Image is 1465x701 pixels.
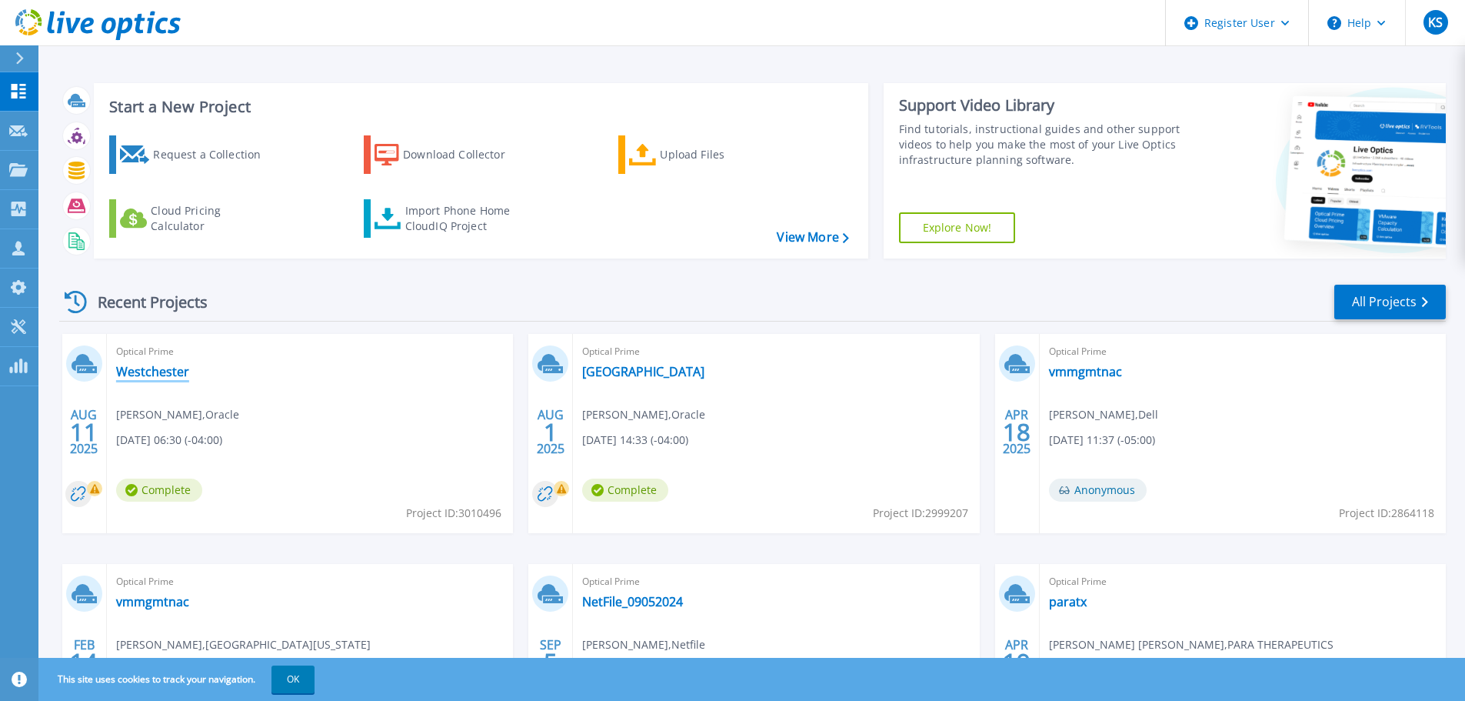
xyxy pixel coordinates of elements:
[1334,285,1446,319] a: All Projects
[544,656,558,669] span: 5
[582,479,668,502] span: Complete
[544,426,558,439] span: 1
[582,406,705,423] span: [PERSON_NAME] , Oracle
[116,636,371,653] span: [PERSON_NAME] , [GEOGRAPHIC_DATA][US_STATE]
[899,122,1186,168] div: Find tutorials, instructional guides and other support videos to help you make the most of your L...
[582,594,683,609] a: NetFile_09052024
[406,505,501,522] span: Project ID: 3010496
[151,203,274,234] div: Cloud Pricing Calculator
[1049,636,1333,653] span: [PERSON_NAME] [PERSON_NAME] , PARA THERAPEUTICS
[59,283,228,321] div: Recent Projects
[1428,16,1443,28] span: KS
[582,573,970,590] span: Optical Prime
[42,666,315,693] span: This site uses cookies to track your navigation.
[618,135,790,174] a: Upload Files
[1049,343,1437,360] span: Optical Prime
[536,634,565,690] div: SEP 2024
[405,203,525,234] div: Import Phone Home CloudIQ Project
[69,404,98,460] div: AUG 2025
[582,364,704,379] a: [GEOGRAPHIC_DATA]
[116,573,504,590] span: Optical Prime
[271,666,315,693] button: OK
[109,199,281,238] a: Cloud Pricing Calculator
[777,230,848,245] a: View More
[582,432,688,449] span: [DATE] 14:33 (-04:00)
[116,432,222,449] span: [DATE] 06:30 (-04:00)
[1003,656,1030,669] span: 19
[403,139,526,170] div: Download Collector
[582,636,705,653] span: [PERSON_NAME] , Netfile
[153,139,276,170] div: Request a Collection
[109,135,281,174] a: Request a Collection
[536,404,565,460] div: AUG 2025
[109,98,848,115] h3: Start a New Project
[116,364,189,379] a: Westchester
[582,343,970,360] span: Optical Prime
[364,135,535,174] a: Download Collector
[1002,404,1031,460] div: APR 2025
[69,634,98,690] div: FEB 2025
[1049,364,1122,379] a: vmmgmtnac
[1339,505,1434,522] span: Project ID: 2864118
[116,406,239,423] span: [PERSON_NAME] , Oracle
[660,139,783,170] div: Upload Files
[70,426,98,439] span: 11
[116,594,189,609] a: vmmgmtnac
[70,656,98,669] span: 14
[1049,479,1147,502] span: Anonymous
[899,95,1186,115] div: Support Video Library
[1049,594,1087,609] a: paratx
[1049,432,1155,449] span: [DATE] 11:37 (-05:00)
[1049,573,1437,590] span: Optical Prime
[1003,426,1030,439] span: 18
[873,505,968,522] span: Project ID: 2999207
[899,212,1016,243] a: Explore Now!
[1002,634,1031,690] div: APR 2024
[1049,406,1158,423] span: [PERSON_NAME] , Dell
[116,343,504,360] span: Optical Prime
[116,479,202,502] span: Complete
